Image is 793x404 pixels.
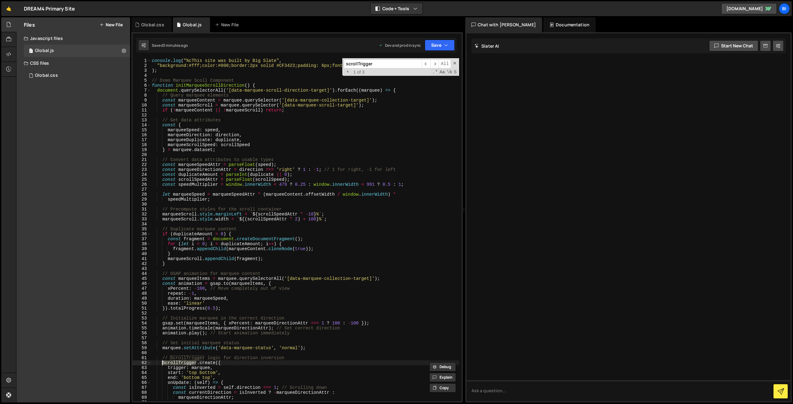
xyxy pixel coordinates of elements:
div: 22 [133,162,151,167]
div: 39 [133,246,151,251]
span: Search In Selection [453,69,457,75]
div: 3 [133,68,151,73]
div: Dev and prod in sync [379,43,421,48]
div: 42 [133,261,151,266]
div: 28 [133,192,151,197]
div: 16933/46376.js [24,45,130,57]
span: 1 of 3 [351,70,367,75]
h2: Files [24,21,35,28]
div: 6 [133,83,151,88]
div: 3 minutes ago [163,43,188,48]
div: 49 [133,296,151,301]
div: 4 [133,73,151,78]
div: 64 [133,370,151,375]
div: 60 [133,350,151,355]
div: 16 [133,132,151,137]
div: Global.css [35,73,58,78]
div: 59 [133,345,151,350]
div: 53 [133,316,151,321]
div: 10 [133,103,151,108]
div: 5 [133,78,151,83]
span: ​ [422,59,430,68]
a: [DOMAIN_NAME] [721,3,777,14]
div: 47 [133,286,151,291]
a: 🤙 [1,1,16,16]
div: 32 [133,212,151,217]
div: 67 [133,385,151,390]
div: 12 [133,113,151,118]
div: 50 [133,301,151,306]
div: 17 [133,137,151,142]
span: ​ [430,59,439,68]
div: 8 [133,93,151,98]
div: 29 [133,197,151,202]
div: 27 [133,187,151,192]
div: 7 [133,88,151,93]
div: 54 [133,321,151,326]
input: Search for [344,59,422,68]
div: 69 [133,395,151,400]
div: 66 [133,380,151,385]
div: 24 [133,172,151,177]
div: Global.js [183,22,202,28]
div: 65 [133,375,151,380]
div: 30 [133,202,151,207]
div: Saved [152,43,188,48]
a: Bi [779,3,790,14]
div: 14 [133,123,151,128]
div: 58 [133,341,151,345]
div: Global.css [141,22,164,28]
button: Copy [429,383,456,393]
div: 18 [133,142,151,147]
div: 21 [133,157,151,162]
div: 23 [133,167,151,172]
div: 52 [133,311,151,316]
div: 41 [133,256,151,261]
button: Explain [429,373,456,382]
div: 68 [133,390,151,395]
div: 48 [133,291,151,296]
div: 62 [133,360,151,365]
div: New File [215,22,241,28]
div: 2 [133,63,151,68]
div: 56 [133,331,151,336]
div: 13 [133,118,151,123]
span: Toggle Replace mode [344,69,351,75]
div: 20 [133,152,151,157]
div: 33 [133,217,151,222]
div: 34 [133,222,151,227]
div: 36 [133,232,151,237]
div: 55 [133,326,151,331]
div: 51 [133,306,151,311]
span: RegExp Search [432,69,438,75]
div: 45 [133,276,151,281]
div: 25 [133,177,151,182]
div: Chat with [PERSON_NAME] [465,17,542,32]
button: Debug [429,362,456,371]
div: 35 [133,227,151,232]
div: 46 [133,281,151,286]
div: Javascript files [16,32,130,45]
div: 16933/46377.css [24,69,130,82]
button: Save [425,40,455,51]
div: DREAM4 Primary Site [24,5,75,12]
div: 26 [133,182,151,187]
span: Whole Word Search [446,69,453,75]
div: Global.js [35,48,54,54]
div: 15 [133,128,151,132]
span: CaseSensitive Search [439,69,445,75]
h2: Slater AI [475,43,499,49]
div: 63 [133,365,151,370]
div: 11 [133,108,151,113]
div: 40 [133,251,151,256]
div: CSS files [16,57,130,69]
div: 31 [133,207,151,212]
div: 9 [133,98,151,103]
div: 19 [133,147,151,152]
div: 1 [133,58,151,63]
div: 61 [133,355,151,360]
div: 37 [133,237,151,241]
div: 43 [133,266,151,271]
div: 44 [133,271,151,276]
